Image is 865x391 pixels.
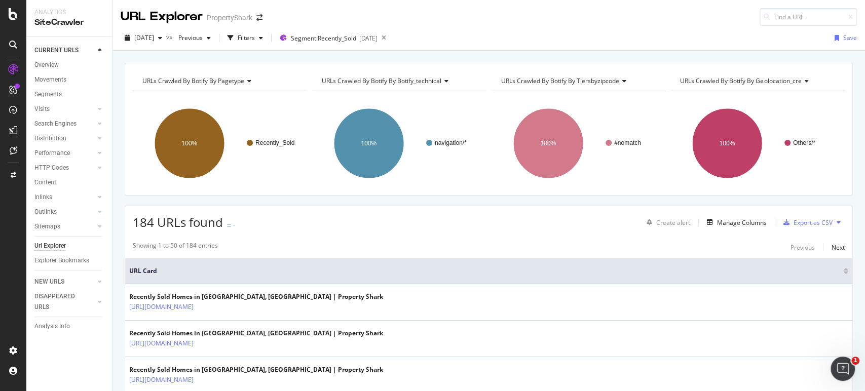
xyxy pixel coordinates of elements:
a: HTTP Codes [34,163,95,173]
a: CURRENT URLS [34,45,95,56]
svg: A chart. [312,99,484,187]
a: [URL][DOMAIN_NAME] [129,338,194,348]
div: Manage Columns [717,218,767,227]
div: Save [843,33,857,42]
div: Recently Sold Homes in [GEOGRAPHIC_DATA], [GEOGRAPHIC_DATA] | Property Shark [129,365,383,374]
a: Visits [34,104,95,114]
a: [URL][DOMAIN_NAME] [129,375,194,385]
a: Sitemaps [34,221,95,232]
div: Analytics [34,8,104,17]
div: Analysis Info [34,321,70,332]
text: 100% [182,140,198,147]
span: vs [166,32,174,41]
div: DISAPPEARED URLS [34,291,86,312]
div: Url Explorer [34,241,66,251]
div: Performance [34,148,70,159]
a: Movements [34,74,105,85]
h4: URLs Crawled By Botify By geolocation_cre [678,73,836,89]
div: Distribution [34,133,66,144]
div: Overview [34,60,59,70]
span: 1 [851,357,859,365]
button: Next [832,241,845,253]
a: Content [34,177,105,188]
button: Save [831,30,857,46]
text: 100% [720,140,735,147]
div: Movements [34,74,66,85]
div: [DATE] [359,34,378,43]
div: - [233,221,235,229]
button: Manage Columns [703,216,767,228]
button: Filters [223,30,267,46]
div: Showing 1 to 50 of 184 entries [133,241,218,253]
button: [DATE] [121,30,166,46]
div: HTTP Codes [34,163,69,173]
div: Previous [791,243,815,252]
a: Explorer Bookmarks [34,255,105,266]
a: [URL][DOMAIN_NAME] [129,302,194,312]
div: arrow-right-arrow-left [256,14,262,21]
a: Url Explorer [34,241,105,251]
button: Export as CSV [779,214,833,230]
h4: URLs Crawled By Botify By pagetype [140,73,298,89]
span: URLs Crawled By Botify By geolocation_cre [680,76,801,85]
svg: A chart. [670,99,843,187]
div: Content [34,177,56,188]
text: 100% [540,140,556,147]
div: CURRENT URLS [34,45,79,56]
div: Export as CSV [794,218,833,227]
span: 184 URLs found [133,214,223,230]
div: PropertyShark [207,13,252,23]
div: Outlinks [34,207,57,217]
text: 100% [361,140,377,147]
span: Previous [174,33,203,42]
img: Equal [227,224,231,227]
text: navigation/* [435,139,467,146]
div: URL Explorer [121,8,203,25]
span: URL Card [129,266,841,276]
span: URLs Crawled By Botify By tiersbyzipcode [501,76,619,85]
div: Create alert [656,218,690,227]
a: DISAPPEARED URLS [34,291,95,312]
a: Search Engines [34,119,95,129]
div: Filters [238,33,255,42]
text: Others/* [793,139,815,146]
div: Search Engines [34,119,77,129]
div: Segments [34,89,62,100]
h4: URLs Crawled By Botify By botify_technical [320,73,477,89]
button: Previous [791,241,815,253]
span: Segment: Recently_Sold [291,34,356,43]
div: Next [832,243,845,252]
a: Distribution [34,133,95,144]
div: Recently Sold Homes in [GEOGRAPHIC_DATA], [GEOGRAPHIC_DATA] | Property Shark [129,292,383,301]
div: NEW URLS [34,277,64,287]
button: Segment:Recently_Sold[DATE] [276,30,378,46]
svg: A chart. [492,99,664,187]
div: Sitemaps [34,221,60,232]
span: URLs Crawled By Botify By pagetype [142,76,244,85]
div: SiteCrawler [34,17,104,28]
span: URLs Crawled By Botify By botify_technical [322,76,441,85]
a: Overview [34,60,105,70]
div: Inlinks [34,192,52,203]
button: Create alert [643,214,690,230]
text: #nomatch [614,139,641,146]
text: Recently_Sold [255,139,294,146]
a: Performance [34,148,95,159]
input: Find a URL [760,8,857,26]
a: Segments [34,89,105,100]
a: Outlinks [34,207,95,217]
div: Visits [34,104,50,114]
h4: URLs Crawled By Botify By tiersbyzipcode [499,73,657,89]
button: Previous [174,30,215,46]
div: Explorer Bookmarks [34,255,89,266]
a: Analysis Info [34,321,105,332]
a: NEW URLS [34,277,95,287]
span: 2025 Aug. 25th [134,33,154,42]
svg: A chart. [133,99,305,187]
div: Recently Sold Homes in [GEOGRAPHIC_DATA], [GEOGRAPHIC_DATA] | Property Shark [129,329,383,338]
iframe: Intercom live chat [831,357,855,381]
